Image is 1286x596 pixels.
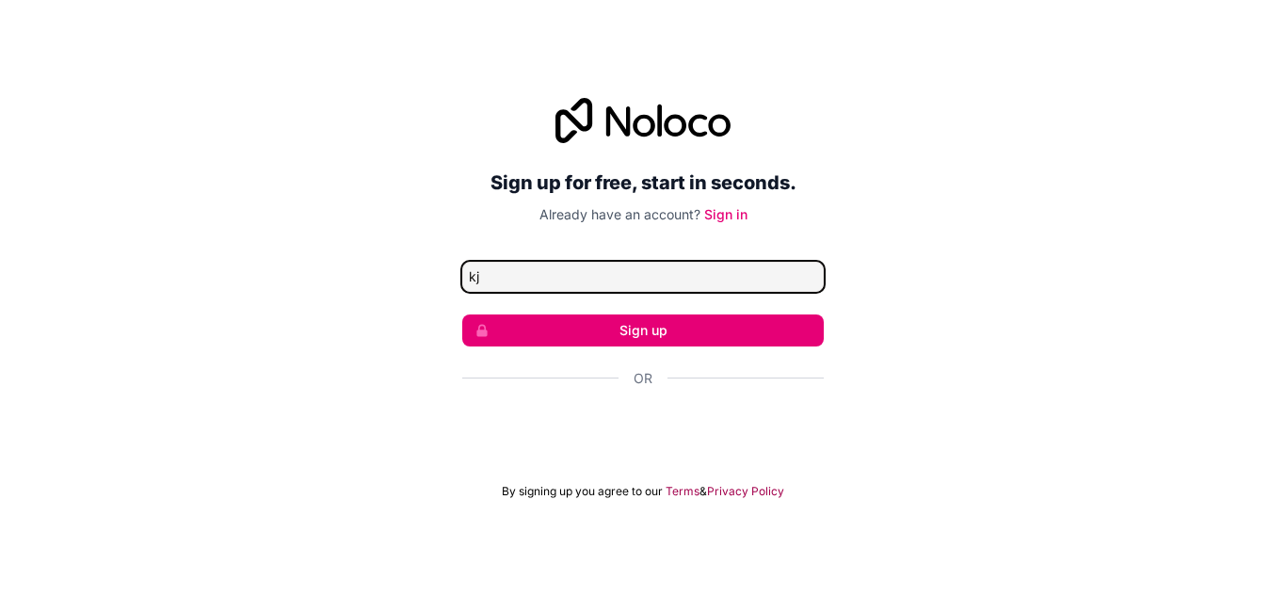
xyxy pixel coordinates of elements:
[462,166,824,200] h2: Sign up for free, start in seconds.
[666,484,699,499] a: Terms
[462,262,824,292] input: Email address
[539,206,700,222] span: Already have an account?
[704,206,747,222] a: Sign in
[634,369,652,388] span: Or
[699,484,707,499] span: &
[453,409,833,450] iframe: Sign in with Google Button
[502,484,663,499] span: By signing up you agree to our
[707,484,784,499] a: Privacy Policy
[462,314,824,346] button: Sign up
